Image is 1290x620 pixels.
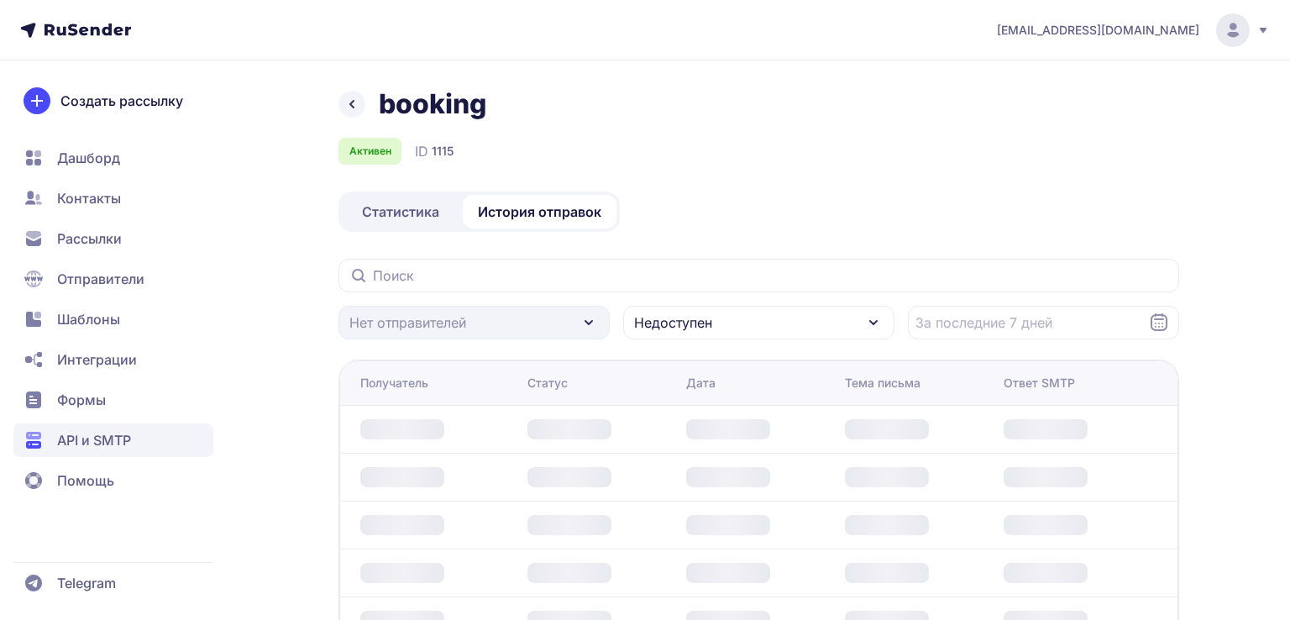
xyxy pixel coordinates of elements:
a: История отправок [463,195,616,229]
div: Ответ SMTP [1004,375,1075,391]
div: Дата [686,375,716,391]
span: API и SMTP [57,430,131,450]
input: Поиск [338,259,1179,292]
div: ID [415,141,454,161]
span: Активен [349,144,391,158]
input: Datepicker input [908,306,1179,339]
span: 1115 [432,143,454,160]
span: Рассылки [57,229,122,249]
span: Отправители [57,269,144,289]
span: [EMAIL_ADDRESS][DOMAIN_NAME] [997,22,1199,39]
span: История отправок [478,202,601,222]
div: Получатель [360,375,428,391]
span: Недоступен [634,313,712,333]
span: Статистика [362,202,439,222]
span: Интеграции [57,349,137,370]
h1: booking [379,87,486,121]
span: Шаблоны [57,309,120,329]
span: Telegram [57,573,116,593]
a: Telegram [13,566,213,600]
a: Статистика [342,195,459,229]
span: Дашборд [57,148,120,168]
span: Создать рассылку [60,91,183,111]
span: Формы [57,390,106,410]
div: Статус [527,375,568,391]
div: Тема письма [845,375,920,391]
span: Контакты [57,188,121,208]
span: Помощь [57,470,114,491]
